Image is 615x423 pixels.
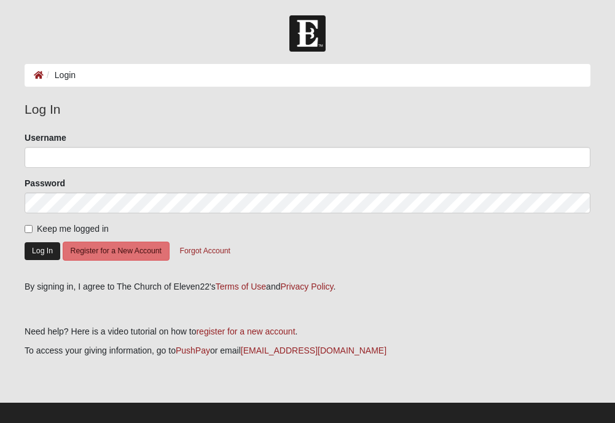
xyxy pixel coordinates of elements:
legend: Log In [25,100,590,119]
a: register for a new account [196,326,295,336]
button: Forgot Account [172,242,238,261]
button: Register for a New Account [63,242,170,261]
a: Privacy Policy [280,282,333,291]
img: Church of Eleven22 Logo [289,15,326,52]
input: Keep me logged in [25,225,33,233]
p: Need help? Here is a video tutorial on how to . [25,325,590,338]
label: Username [25,132,66,144]
button: Log In [25,242,60,260]
label: Password [25,177,65,189]
a: [EMAIL_ADDRESS][DOMAIN_NAME] [241,346,386,355]
p: To access your giving information, go to or email [25,344,590,357]
span: Keep me logged in [37,224,109,234]
li: Login [44,69,76,82]
a: Terms of Use [216,282,266,291]
a: PushPay [176,346,210,355]
div: By signing in, I agree to The Church of Eleven22's and . [25,280,590,293]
